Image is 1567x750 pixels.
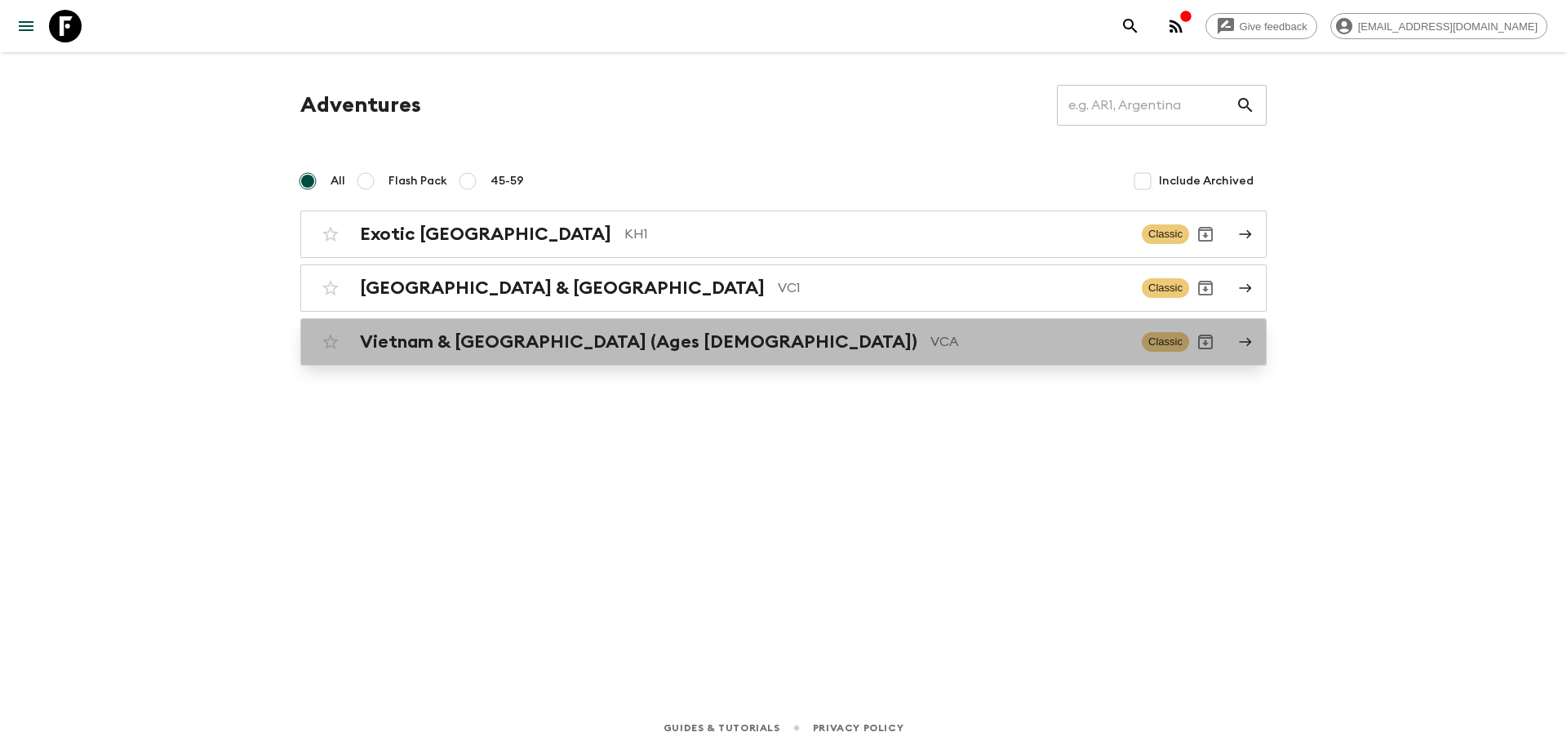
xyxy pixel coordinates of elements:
[1189,326,1222,358] button: Archive
[1205,13,1317,39] a: Give feedback
[331,173,345,189] span: All
[1142,332,1189,352] span: Classic
[1142,224,1189,244] span: Classic
[360,224,611,245] h2: Exotic [GEOGRAPHIC_DATA]
[1142,278,1189,298] span: Classic
[1189,272,1222,304] button: Archive
[1159,173,1254,189] span: Include Archived
[1231,20,1316,33] span: Give feedback
[778,278,1129,298] p: VC1
[1057,82,1236,128] input: e.g. AR1, Argentina
[1114,10,1147,42] button: search adventures
[360,277,765,299] h2: [GEOGRAPHIC_DATA] & [GEOGRAPHIC_DATA]
[491,173,524,189] span: 45-59
[300,264,1267,312] a: [GEOGRAPHIC_DATA] & [GEOGRAPHIC_DATA]VC1ClassicArchive
[813,719,903,737] a: Privacy Policy
[1330,13,1547,39] div: [EMAIL_ADDRESS][DOMAIN_NAME]
[300,89,421,122] h1: Adventures
[930,332,1129,352] p: VCA
[388,173,447,189] span: Flash Pack
[300,318,1267,366] a: Vietnam & [GEOGRAPHIC_DATA] (Ages [DEMOGRAPHIC_DATA])VCAClassicArchive
[1349,20,1547,33] span: [EMAIL_ADDRESS][DOMAIN_NAME]
[1189,218,1222,251] button: Archive
[624,224,1129,244] p: KH1
[10,10,42,42] button: menu
[300,211,1267,258] a: Exotic [GEOGRAPHIC_DATA]KH1ClassicArchive
[664,719,780,737] a: Guides & Tutorials
[360,331,917,353] h2: Vietnam & [GEOGRAPHIC_DATA] (Ages [DEMOGRAPHIC_DATA])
